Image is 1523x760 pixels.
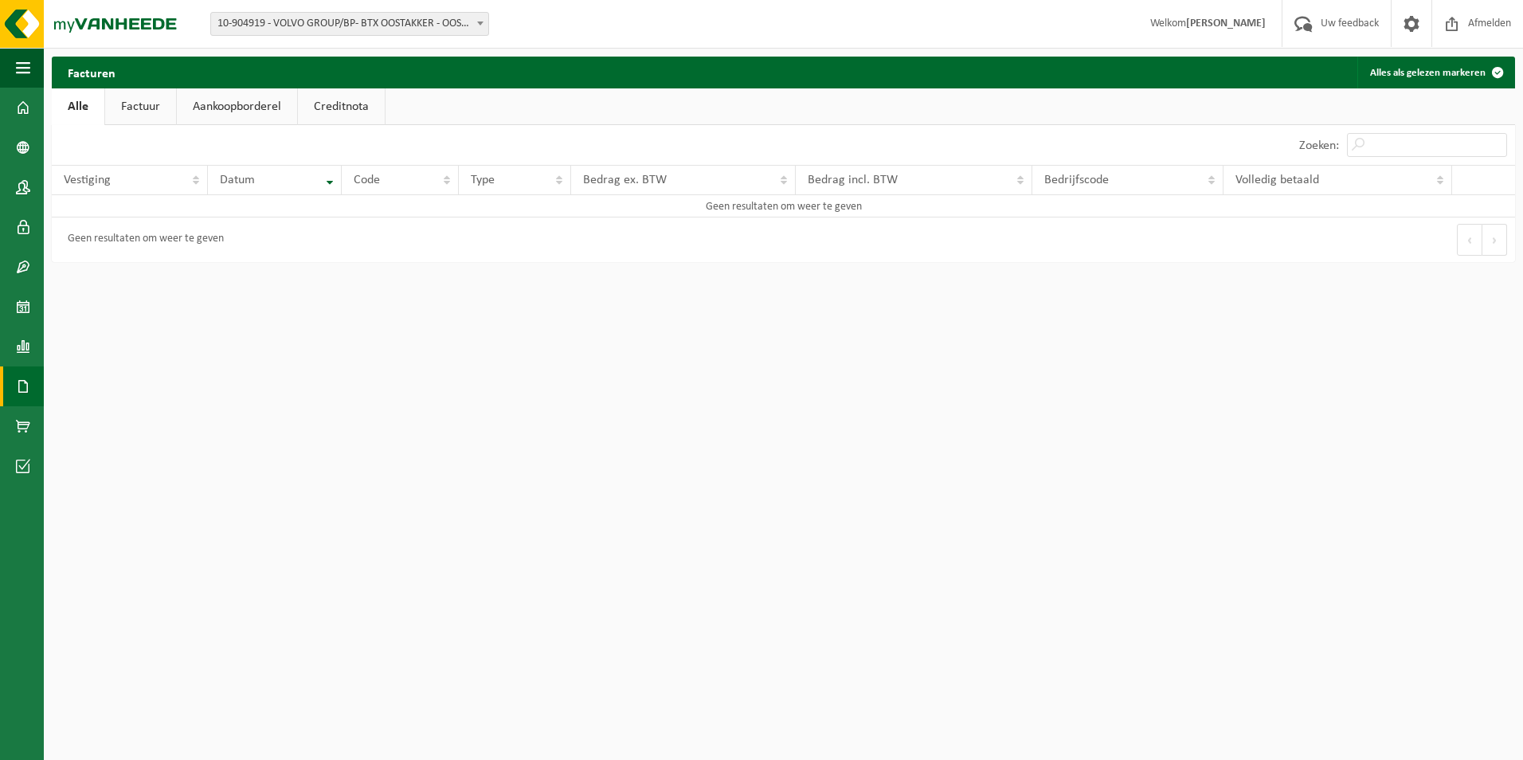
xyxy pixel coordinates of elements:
[52,57,131,88] h2: Facturen
[1482,224,1507,256] button: Next
[64,174,111,186] span: Vestiging
[471,174,495,186] span: Type
[60,225,224,254] div: Geen resultaten om weer te geven
[105,88,176,125] a: Factuur
[1235,174,1319,186] span: Volledig betaald
[52,195,1515,217] td: Geen resultaten om weer te geven
[1299,139,1339,152] label: Zoeken:
[220,174,255,186] span: Datum
[583,174,667,186] span: Bedrag ex. BTW
[1186,18,1266,29] strong: [PERSON_NAME]
[1457,224,1482,256] button: Previous
[1357,57,1513,88] button: Alles als gelezen markeren
[354,174,380,186] span: Code
[177,88,297,125] a: Aankoopborderel
[1044,174,1109,186] span: Bedrijfscode
[210,12,489,36] span: 10-904919 - VOLVO GROUP/BP- BTX OOSTAKKER - OOSTAKKER
[298,88,385,125] a: Creditnota
[808,174,898,186] span: Bedrag incl. BTW
[211,13,488,35] span: 10-904919 - VOLVO GROUP/BP- BTX OOSTAKKER - OOSTAKKER
[52,88,104,125] a: Alle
